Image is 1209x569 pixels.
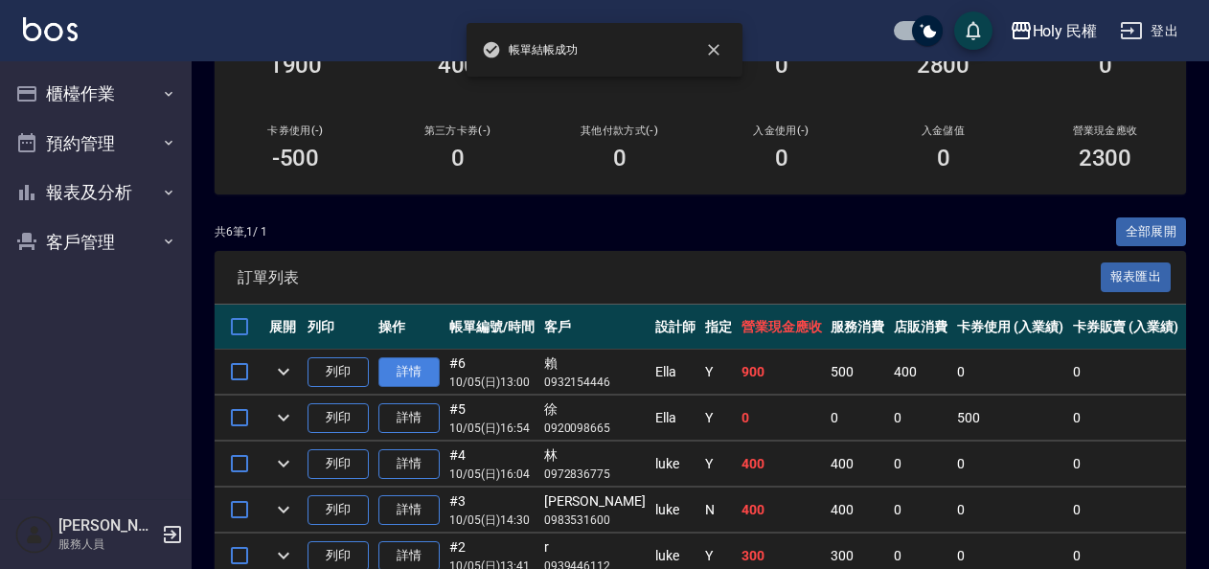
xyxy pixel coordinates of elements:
button: 報表匯出 [1101,262,1172,292]
button: 報表及分析 [8,168,184,217]
div: Holy 民權 [1033,19,1098,43]
td: #5 [445,396,539,441]
p: 0932154446 [544,374,646,391]
button: 列印 [308,449,369,479]
span: 帳單結帳成功 [482,40,578,59]
button: close [693,29,735,71]
img: Logo [23,17,78,41]
h5: [PERSON_NAME] [58,516,156,535]
p: 0972836775 [544,466,646,483]
a: 詳情 [378,495,440,525]
img: Person [15,515,54,554]
h3: 0 [775,145,788,171]
button: expand row [269,449,298,478]
th: 營業現金應收 [737,305,827,350]
h3: 2300 [1079,145,1132,171]
h3: 1900 [269,52,323,79]
button: 客戶管理 [8,217,184,267]
button: expand row [269,357,298,386]
td: 500 [952,396,1068,441]
td: 0 [1068,442,1184,487]
td: 0 [889,488,952,533]
p: 10/05 (日) 14:30 [449,512,535,529]
td: Ella [650,396,700,441]
button: 列印 [308,403,369,433]
h3: 400 [438,52,478,79]
a: 詳情 [378,449,440,479]
div: 賴 [544,353,646,374]
div: r [544,537,646,558]
p: 服務人員 [58,535,156,553]
td: 0 [889,396,952,441]
a: 詳情 [378,357,440,387]
h3: 0 [775,52,788,79]
p: 10/05 (日) 13:00 [449,374,535,391]
button: 列印 [308,495,369,525]
h2: 其他付款方式(-) [561,125,677,137]
th: 帳單編號/時間 [445,305,539,350]
td: #3 [445,488,539,533]
td: Y [700,396,737,441]
th: 設計師 [650,305,700,350]
span: 訂單列表 [238,268,1101,287]
th: 卡券販賣 (入業績) [1068,305,1184,350]
h2: 卡券使用(-) [238,125,354,137]
td: #4 [445,442,539,487]
td: #6 [445,350,539,395]
p: 0983531600 [544,512,646,529]
td: 0 [737,396,827,441]
td: 0 [1068,350,1184,395]
div: [PERSON_NAME] [544,491,646,512]
td: 400 [737,442,827,487]
h2: 入金儲值 [885,125,1001,137]
a: 詳情 [378,403,440,433]
td: Y [700,350,737,395]
p: 0920098665 [544,420,646,437]
td: 0 [826,396,889,441]
td: 0 [1068,488,1184,533]
button: 列印 [308,357,369,387]
p: 10/05 (日) 16:04 [449,466,535,483]
h2: 第三方卡券(-) [399,125,515,137]
th: 操作 [374,305,445,350]
td: 0 [889,442,952,487]
th: 列印 [303,305,374,350]
th: 服務消費 [826,305,889,350]
h2: 入金使用(-) [723,125,839,137]
h3: -500 [272,145,320,171]
td: 900 [737,350,827,395]
td: 400 [826,442,889,487]
h3: 0 [937,145,950,171]
td: Ella [650,350,700,395]
button: 登出 [1112,13,1186,49]
p: 10/05 (日) 16:54 [449,420,535,437]
td: 400 [737,488,827,533]
button: 櫃檯作業 [8,69,184,119]
h2: 營業現金應收 [1047,125,1163,137]
th: 客戶 [539,305,650,350]
h3: 0 [613,145,627,171]
td: luke [650,442,700,487]
button: expand row [269,403,298,432]
th: 指定 [700,305,737,350]
button: Holy 民權 [1002,11,1106,51]
td: 400 [889,350,952,395]
td: 0 [952,442,1068,487]
td: luke [650,488,700,533]
td: 500 [826,350,889,395]
th: 卡券使用 (入業績) [952,305,1068,350]
button: save [954,11,992,50]
a: 報表匯出 [1101,267,1172,285]
td: 0 [1068,396,1184,441]
h3: 0 [1099,52,1112,79]
div: 林 [544,445,646,466]
td: 400 [826,488,889,533]
h3: 2800 [917,52,970,79]
th: 展開 [264,305,303,350]
td: 0 [952,488,1068,533]
button: 預約管理 [8,119,184,169]
td: Y [700,442,737,487]
button: 全部展開 [1116,217,1187,247]
p: 共 6 筆, 1 / 1 [215,223,267,240]
div: 徐 [544,399,646,420]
